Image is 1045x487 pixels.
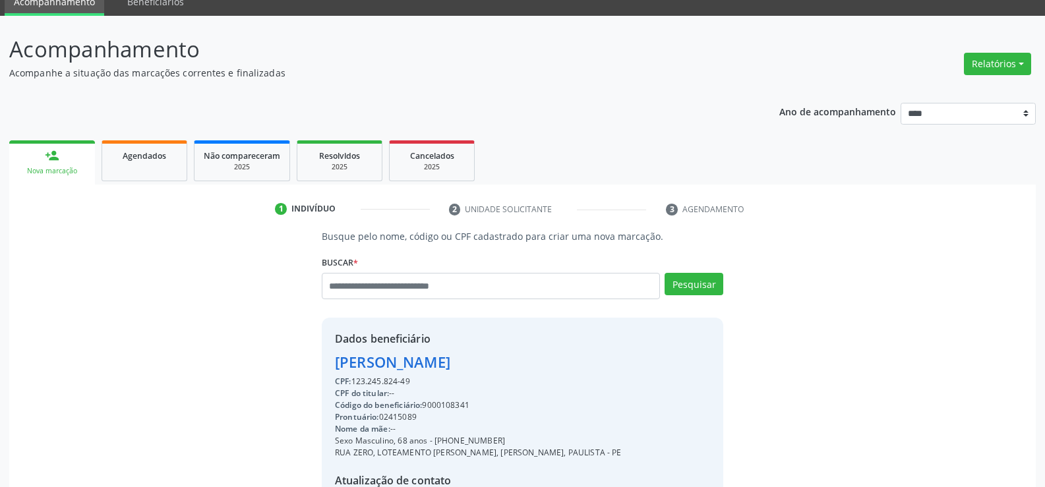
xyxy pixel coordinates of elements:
div: -- [335,423,622,435]
span: Código do beneficiário: [335,399,422,411]
div: RUA ZERO, LOTEAMENTO [PERSON_NAME], [PERSON_NAME], PAULISTA - PE [335,447,622,459]
div: 2025 [307,162,373,172]
span: CPF: [335,376,351,387]
p: Acompanhe a situação das marcações correntes e finalizadas [9,66,728,80]
div: Nova marcação [18,166,86,176]
div: Indivíduo [291,203,336,215]
span: Prontuário: [335,411,379,422]
span: CPF do titular: [335,387,389,399]
p: Acompanhamento [9,33,728,66]
div: -- [335,387,622,399]
span: Não compareceram [204,150,280,161]
label: Buscar [322,252,358,273]
span: Agendados [123,150,166,161]
span: Resolvidos [319,150,360,161]
p: Ano de acompanhamento [779,103,896,119]
div: 1 [275,203,287,215]
div: 2025 [399,162,465,172]
p: Busque pelo nome, código ou CPF cadastrado para criar uma nova marcação. [322,229,723,243]
button: Pesquisar [665,273,723,295]
span: Cancelados [410,150,454,161]
div: Sexo Masculino, 68 anos - [PHONE_NUMBER] [335,435,622,447]
div: person_add [45,148,59,163]
button: Relatórios [964,53,1031,75]
div: 9000108341 [335,399,622,411]
span: Nome da mãe: [335,423,390,434]
div: 02415089 [335,411,622,423]
div: Dados beneficiário [335,331,622,347]
div: 123.245.824-49 [335,376,622,387]
div: 2025 [204,162,280,172]
div: [PERSON_NAME] [335,351,622,373]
